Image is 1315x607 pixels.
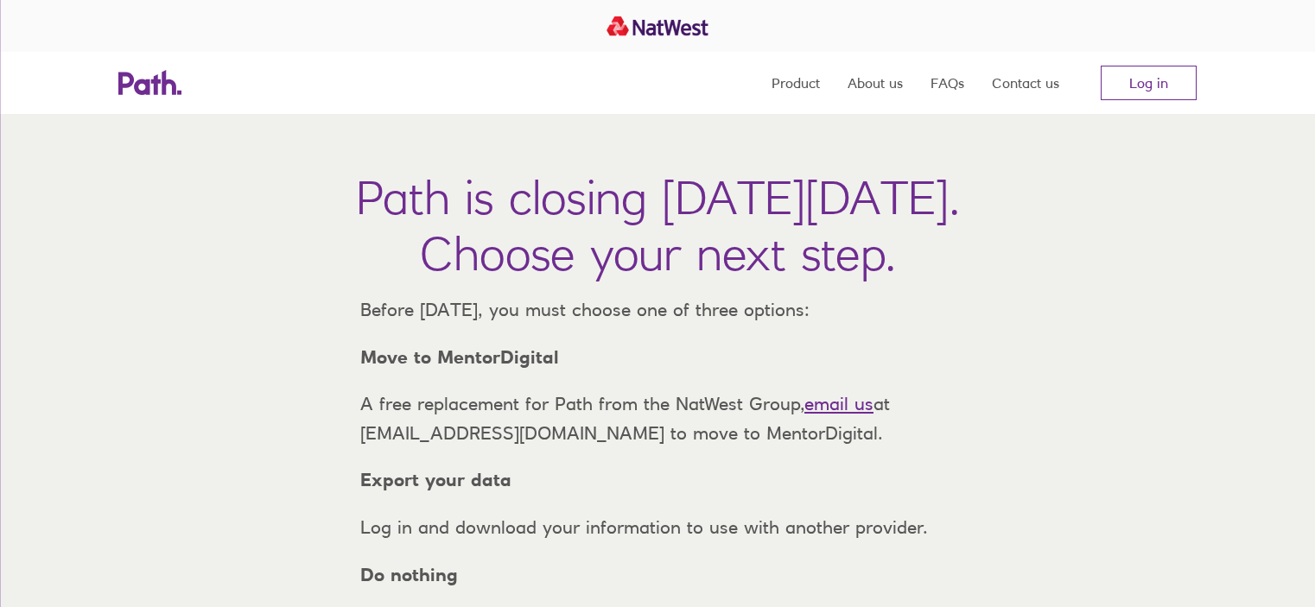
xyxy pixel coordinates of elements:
[346,513,969,542] p: Log in and download your information to use with another provider.
[360,564,458,585] strong: Do nothing
[1101,66,1197,100] a: Log in
[356,169,960,281] h1: Path is closing [DATE][DATE]. Choose your next step.
[360,346,559,368] strong: Move to MentorDigital
[360,469,511,490] strong: Export your data
[346,295,969,325] p: Before [DATE], you must choose one of three options:
[772,52,820,114] a: Product
[346,389,969,447] p: A free replacement for Path from the NatWest Group, at [EMAIL_ADDRESS][DOMAIN_NAME] to move to Me...
[804,393,873,414] a: email us
[992,52,1059,114] a: Contact us
[848,52,903,114] a: About us
[931,52,964,114] a: FAQs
